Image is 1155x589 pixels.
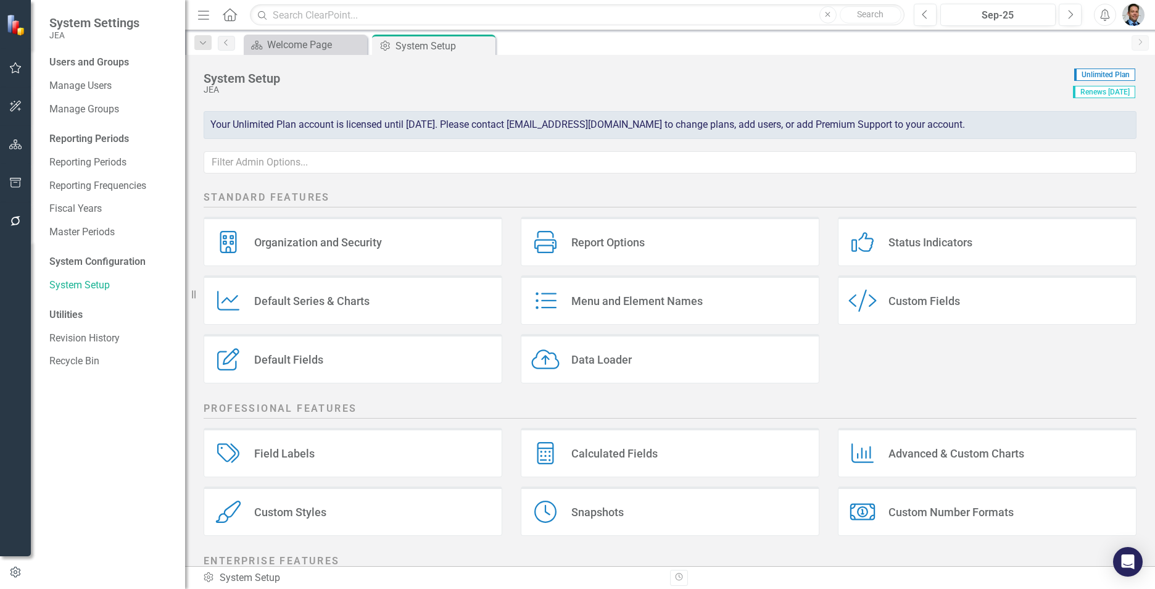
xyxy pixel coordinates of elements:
[250,4,905,26] input: Search ClearPoint...
[49,308,173,322] div: Utilities
[49,30,139,40] small: JEA
[49,56,173,70] div: Users and Groups
[1073,86,1135,98] span: Renews [DATE]
[571,446,658,461] div: Calculated Fields
[49,255,173,269] div: System Configuration
[204,111,1136,139] div: Your Unlimited Plan account is licensed until [DATE]. Please contact [EMAIL_ADDRESS][DOMAIN_NAME]...
[857,9,884,19] span: Search
[204,72,1067,85] div: System Setup
[49,332,173,346] a: Revision History
[204,554,1136,571] h2: Enterprise Features
[571,294,703,308] div: Menu and Element Names
[204,85,1067,94] div: JEA
[1122,4,1145,26] img: Christopher Barrett
[940,4,1056,26] button: Sep-25
[204,191,1136,207] h2: Standard Features
[267,37,364,52] div: Welcome Page
[571,505,624,519] div: Snapshots
[888,446,1024,461] div: Advanced & Custom Charts
[945,8,1051,23] div: Sep-25
[888,294,960,308] div: Custom Fields
[204,151,1136,174] input: Filter Admin Options...
[6,14,28,36] img: ClearPoint Strategy
[49,225,173,240] a: Master Periods
[254,235,382,249] div: Organization and Security
[49,79,173,93] a: Manage Users
[204,402,1136,419] h2: Professional Features
[49,132,173,146] div: Reporting Periods
[1113,547,1143,577] div: Open Intercom Messenger
[49,156,173,170] a: Reporting Periods
[202,571,661,585] div: System Setup
[254,505,326,519] div: Custom Styles
[49,354,173,369] a: Recycle Bin
[254,446,315,461] div: Field Labels
[395,38,492,54] div: System Setup
[1074,69,1135,81] span: Unlimited Plan
[888,505,1014,519] div: Custom Number Formats
[49,15,139,30] span: System Settings
[254,353,323,367] div: Default Fields
[49,202,173,216] a: Fiscal Years
[254,294,370,308] div: Default Series & Charts
[888,235,972,249] div: Status Indicators
[571,353,632,367] div: Data Loader
[571,235,645,249] div: Report Options
[247,37,364,52] a: Welcome Page
[840,6,901,23] button: Search
[49,102,173,117] a: Manage Groups
[49,179,173,193] a: Reporting Frequencies
[49,278,173,293] a: System Setup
